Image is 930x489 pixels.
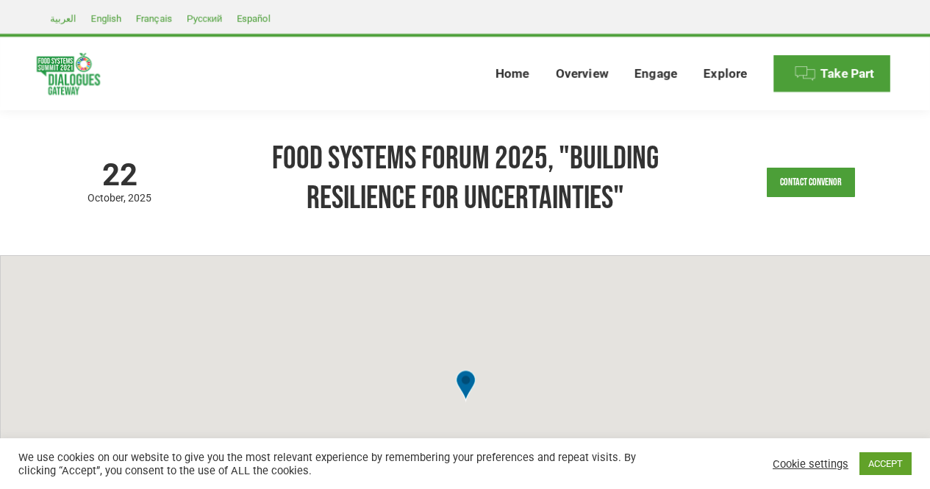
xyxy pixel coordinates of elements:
span: Take Part [820,66,874,82]
span: العربية [50,13,76,24]
span: Русский [187,13,222,24]
span: Français [136,13,172,24]
span: Explore [704,66,747,82]
div: We use cookies on our website to give you the most relevant experience by remembering your prefer... [18,451,644,477]
span: 2025 [128,192,151,204]
span: Español [237,13,270,24]
a: English [84,10,129,27]
a: Русский [179,10,229,27]
img: Food Systems Summit Dialogues [37,53,100,95]
h1: Food Systems Forum 2025, "Building Resilience for Uncertainties" [217,139,713,218]
a: العربية [43,10,84,27]
img: Menu icon [794,63,816,85]
span: 22 [37,160,202,190]
a: Français [129,10,179,27]
span: English [91,13,121,24]
span: Overview [556,66,608,82]
a: ACCEPT [859,452,912,475]
a: Cookie settings [773,457,848,471]
span: October [87,192,128,204]
a: Español [229,10,277,27]
span: Engage [634,66,677,82]
a: Contact Convenor [767,168,855,197]
span: Home [496,66,529,82]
